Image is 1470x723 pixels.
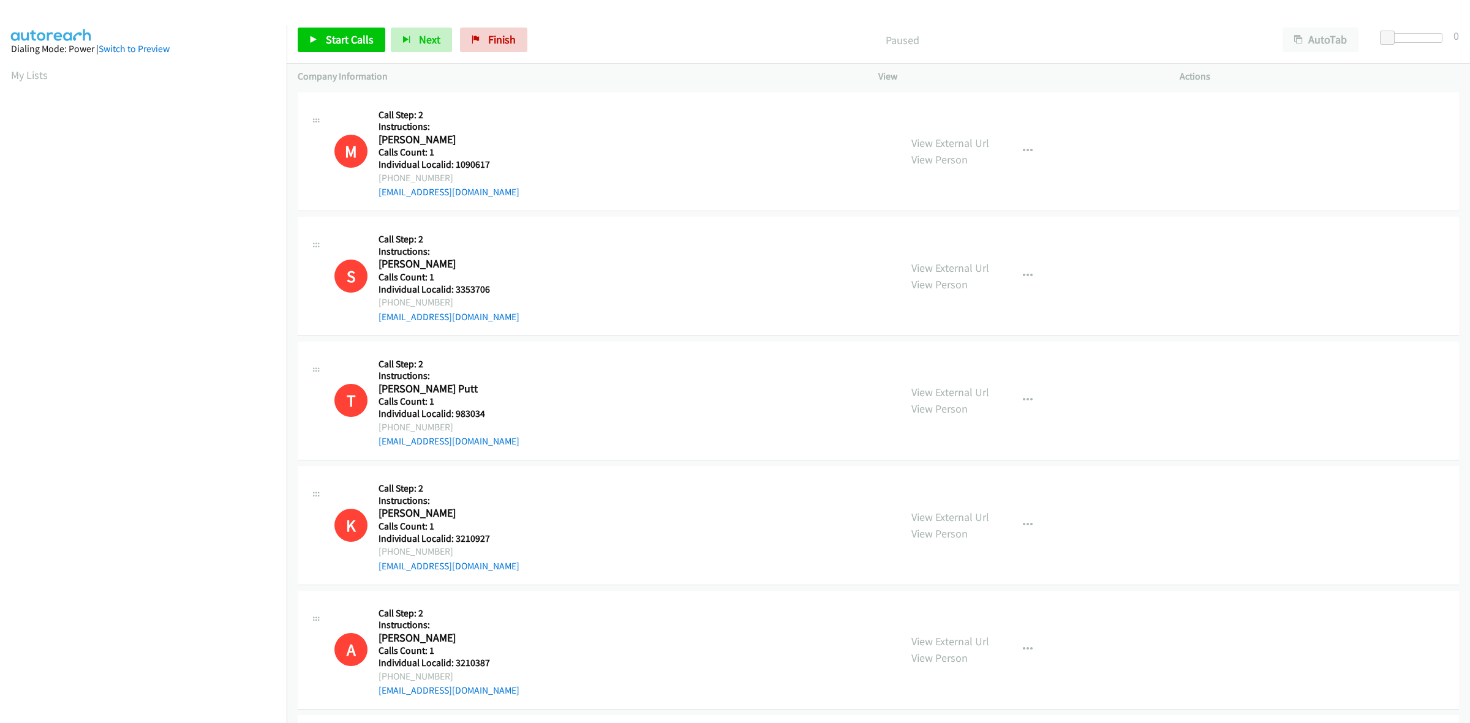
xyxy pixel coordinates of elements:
[379,684,519,696] a: [EMAIL_ADDRESS][DOMAIN_NAME]
[379,311,519,323] a: [EMAIL_ADDRESS][DOMAIN_NAME]
[1180,69,1459,84] p: Actions
[379,669,519,684] div: [PHONE_NUMBER]
[460,28,527,52] a: Finish
[379,607,519,620] h5: Call Step: 2
[379,171,519,185] div: [PHONE_NUMBER]
[379,382,507,396] h2: [PERSON_NAME] Putt
[379,395,519,408] h5: Calls Count: 1
[419,32,440,47] span: Next
[379,408,519,420] h5: Individual Localid: 983034
[911,385,989,399] a: View External Url
[379,245,519,258] h5: Instructions:
[379,482,519,495] h5: Call Step: 2
[334,633,367,666] div: This number is on the do not call list
[911,402,968,416] a: View Person
[379,121,519,133] h5: Instructions:
[334,509,367,542] h1: K
[379,257,507,271] h2: [PERSON_NAME]
[379,560,519,572] a: [EMAIL_ADDRESS][DOMAIN_NAME]
[379,506,507,520] h2: [PERSON_NAME]
[11,42,276,56] div: Dialing Mode: Power |
[379,619,519,631] h5: Instructions:
[379,159,519,171] h5: Individual Localid: 1090617
[379,631,507,645] h2: [PERSON_NAME]
[878,69,1158,84] p: View
[379,146,519,159] h5: Calls Count: 1
[379,645,519,657] h5: Calls Count: 1
[911,526,968,541] a: View Person
[911,136,989,150] a: View External Url
[1453,28,1459,44] div: 0
[911,261,989,275] a: View External Url
[379,370,519,382] h5: Instructions:
[544,32,1261,48] p: Paused
[1386,33,1442,43] div: Delay between calls (in seconds)
[379,435,519,447] a: [EMAIL_ADDRESS][DOMAIN_NAME]
[99,43,170,54] a: Switch to Preview
[326,32,374,47] span: Start Calls
[379,271,519,283] h5: Calls Count: 1
[911,651,968,665] a: View Person
[334,260,367,293] h1: S
[911,152,968,167] a: View Person
[488,32,516,47] span: Finish
[379,233,519,245] h5: Call Step: 2
[911,277,968,291] a: View Person
[11,94,287,676] iframe: Dialpad
[391,28,452,52] button: Next
[379,420,519,435] div: [PHONE_NUMBER]
[911,510,989,524] a: View External Url
[379,109,519,121] h5: Call Step: 2
[1283,28,1359,52] button: AutoTab
[11,68,48,82] a: My Lists
[334,384,367,417] h1: T
[911,634,989,648] a: View External Url
[379,133,507,147] h2: [PERSON_NAME]
[379,657,519,669] h5: Individual Localid: 3210387
[298,69,856,84] p: Company Information
[379,520,519,533] h5: Calls Count: 1
[334,135,367,168] div: This number is on the do not call list
[298,28,385,52] a: Start Calls
[379,295,519,310] div: [PHONE_NUMBER]
[379,495,519,507] h5: Instructions:
[379,283,519,296] h5: Individual Localid: 3353706
[334,260,367,293] div: This number is on the do not call list
[379,358,519,370] h5: Call Step: 2
[334,135,367,168] h1: M
[379,186,519,198] a: [EMAIL_ADDRESS][DOMAIN_NAME]
[334,384,367,417] div: This number is on the do not call list
[334,509,367,542] div: This number is on the do not call list
[379,544,519,559] div: [PHONE_NUMBER]
[334,633,367,666] h1: A
[379,533,519,545] h5: Individual Localid: 3210927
